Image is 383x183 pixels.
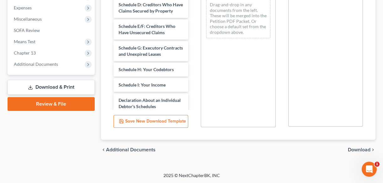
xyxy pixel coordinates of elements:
[119,24,175,35] span: Schedule E/F: Creditors Who Have Unsecured Claims
[14,5,32,10] span: Expenses
[14,39,35,44] span: Means Test
[8,97,95,111] a: Review & File
[119,82,166,87] span: Schedule I: Your Income
[119,67,174,72] span: Schedule H: Your Codebtors
[119,97,181,109] span: Declaration About an Individual Debtor's Schedules
[119,45,183,57] span: Schedule G: Executory Contracts and Unexpired Leases
[14,50,36,55] span: Chapter 13
[106,147,156,152] span: Additional Documents
[101,147,156,152] a: chevron_left Additional Documents
[348,147,375,152] button: Download chevron_right
[114,115,188,128] button: Save New Download Template
[119,2,183,13] span: Schedule D: Creditors Who Have Claims Secured by Property
[14,61,58,67] span: Additional Documents
[362,162,377,177] iframe: Intercom live chat
[348,147,370,152] span: Download
[9,25,95,36] a: SOFA Review
[370,147,375,152] i: chevron_right
[375,162,380,167] span: 1
[14,16,42,22] span: Miscellaneous
[101,147,106,152] i: chevron_left
[14,28,40,33] span: SOFA Review
[8,80,95,95] a: Download & Print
